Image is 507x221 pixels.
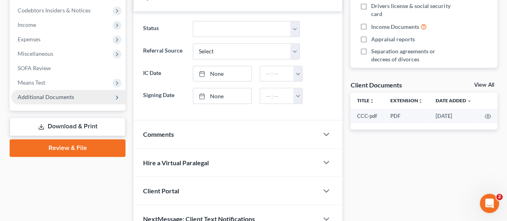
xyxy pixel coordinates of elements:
[10,117,125,136] a: Download & Print
[350,109,384,123] td: CCC-pdf
[11,61,125,75] a: SOFA Review
[480,194,499,213] iframe: Intercom live chat
[496,194,503,200] span: 2
[18,50,53,57] span: Miscellaneous
[467,99,472,103] i: expand_more
[357,97,374,103] a: Titleunfold_more
[260,66,294,81] input: -- : --
[371,2,454,18] span: Drivers license & social security card
[384,109,429,123] td: PDF
[18,65,51,71] span: SOFA Review
[390,97,423,103] a: Extensionunfold_more
[18,93,74,100] span: Additional Documents
[418,99,423,103] i: unfold_more
[18,7,91,14] span: Codebtors Insiders & Notices
[193,88,252,103] a: None
[371,35,415,43] span: Appraisal reports
[143,187,179,195] span: Client Portal
[139,88,188,104] label: Signing Date
[10,139,125,157] a: Review & File
[18,79,45,86] span: Means Test
[369,99,374,103] i: unfold_more
[350,81,402,89] div: Client Documents
[193,66,252,81] a: None
[371,23,419,31] span: Income Documents
[260,88,294,103] input: -- : --
[371,47,454,63] span: Separation agreements or decrees of divorces
[436,97,472,103] a: Date Added expand_more
[143,130,174,138] span: Comments
[18,21,36,28] span: Income
[139,43,188,59] label: Referral Source
[139,21,188,37] label: Status
[474,82,494,88] a: View All
[139,66,188,82] label: IC Date
[143,159,209,166] span: Hire a Virtual Paralegal
[429,109,478,123] td: [DATE]
[18,36,40,43] span: Expenses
